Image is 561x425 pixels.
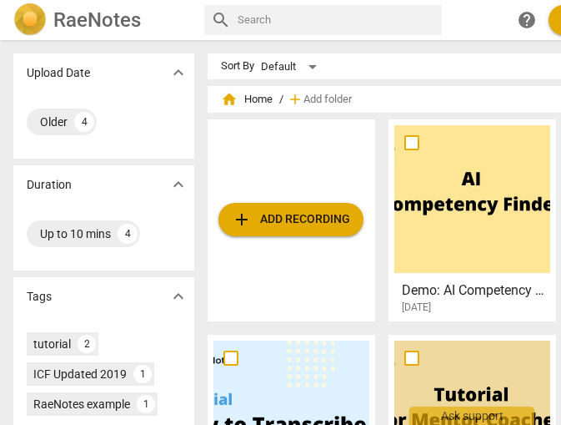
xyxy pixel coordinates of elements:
[27,64,90,82] p: Upload Date
[133,365,152,383] div: 1
[303,94,352,106] span: Add folder
[27,176,72,194] p: Duration
[512,5,542,35] a: Help
[232,210,350,230] span: Add recording
[40,114,68,130] div: Older
[221,91,273,108] span: Home
[74,112,94,132] div: 4
[168,175,188,195] span: expand_more
[13,3,47,37] img: Logo
[78,335,96,353] div: 2
[33,366,127,382] div: ICF Updated 2019
[221,60,254,73] div: Sort By
[166,284,191,309] button: Show more
[394,125,550,314] a: Demo: AI Competency Finder[DATE]
[402,301,431,315] span: [DATE]
[221,91,238,108] span: home
[137,395,155,413] div: 1
[166,172,191,197] button: Show more
[402,281,552,301] h3: Demo: AI Competency Finder
[13,3,191,37] a: LogoRaeNotes
[33,336,71,352] div: tutorial
[40,225,111,242] div: Up to 10 mins
[232,210,252,230] span: add
[279,94,283,106] span: /
[409,407,534,425] div: Ask support
[118,224,138,244] div: 4
[168,286,188,306] span: expand_more
[53,8,141,32] h2: RaeNotes
[517,10,537,30] span: help
[261,53,323,80] div: Default
[218,203,363,236] button: Upload
[168,63,188,83] span: expand_more
[238,7,435,33] input: Search
[211,10,231,30] span: search
[287,91,303,108] span: add
[166,60,191,85] button: Show more
[27,288,52,306] p: Tags
[33,396,130,412] div: RaeNotes example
